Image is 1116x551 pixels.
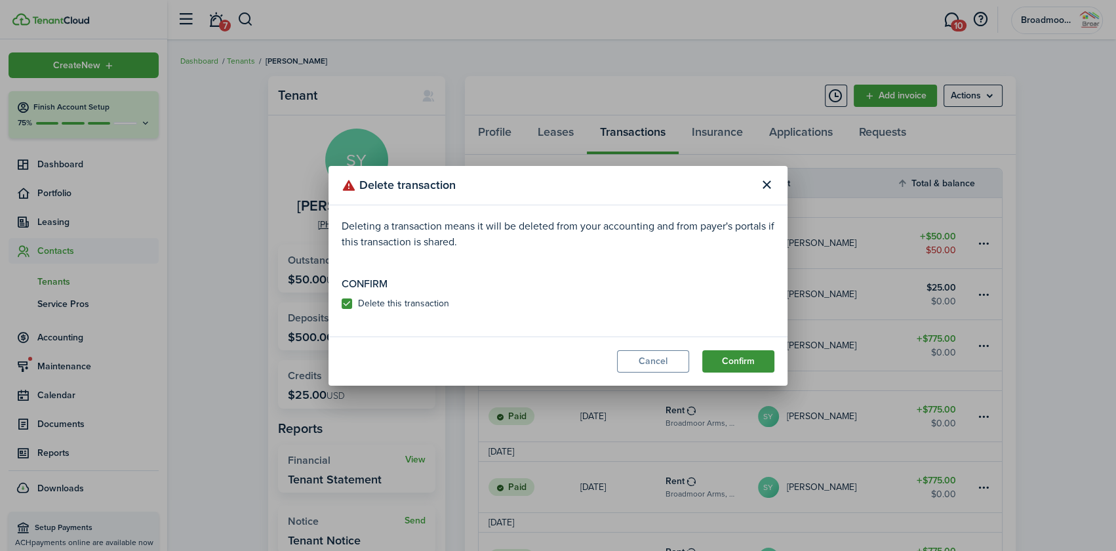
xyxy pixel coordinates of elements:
[342,298,449,309] label: Delete this transaction
[702,350,774,373] button: Confirm
[617,350,689,373] button: Cancel
[342,218,774,250] p: Deleting a transaction means it will be deleted from your accounting and from payer's portals if ...
[342,276,774,292] p: Confirm
[755,174,778,196] button: Close modal
[342,173,752,198] modal-title: Delete transaction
